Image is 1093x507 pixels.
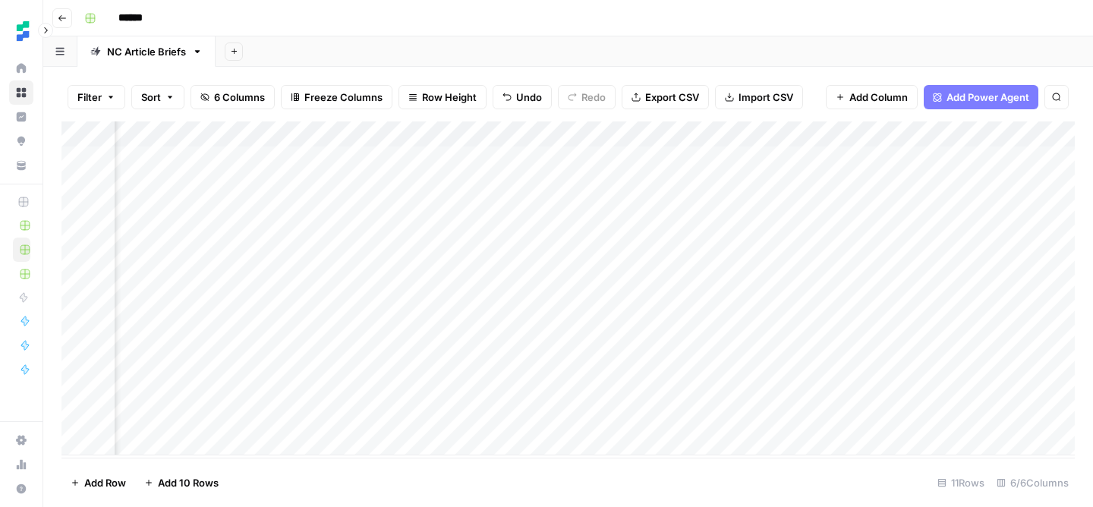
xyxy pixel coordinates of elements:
[214,90,265,105] span: 6 Columns
[715,85,803,109] button: Import CSV
[141,90,161,105] span: Sort
[158,475,219,490] span: Add 10 Rows
[422,90,477,105] span: Row Height
[131,85,184,109] button: Sort
[739,90,793,105] span: Import CSV
[9,17,36,45] img: Ten Speed Logo
[9,80,33,105] a: Browse
[516,90,542,105] span: Undo
[77,90,102,105] span: Filter
[9,153,33,178] a: Your Data
[107,44,186,59] div: NC Article Briefs
[9,452,33,477] a: Usage
[281,85,392,109] button: Freeze Columns
[645,90,699,105] span: Export CSV
[826,85,918,109] button: Add Column
[947,90,1029,105] span: Add Power Agent
[9,12,33,50] button: Workspace: Ten Speed
[9,129,33,153] a: Opportunities
[849,90,908,105] span: Add Column
[61,471,135,495] button: Add Row
[191,85,275,109] button: 6 Columns
[9,105,33,129] a: Insights
[991,471,1075,495] div: 6/6 Columns
[9,477,33,501] button: Help + Support
[622,85,709,109] button: Export CSV
[68,85,125,109] button: Filter
[9,56,33,80] a: Home
[931,471,991,495] div: 11 Rows
[77,36,216,67] a: NC Article Briefs
[84,475,126,490] span: Add Row
[493,85,552,109] button: Undo
[558,85,616,109] button: Redo
[304,90,383,105] span: Freeze Columns
[581,90,606,105] span: Redo
[9,428,33,452] a: Settings
[135,471,228,495] button: Add 10 Rows
[398,85,487,109] button: Row Height
[924,85,1038,109] button: Add Power Agent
